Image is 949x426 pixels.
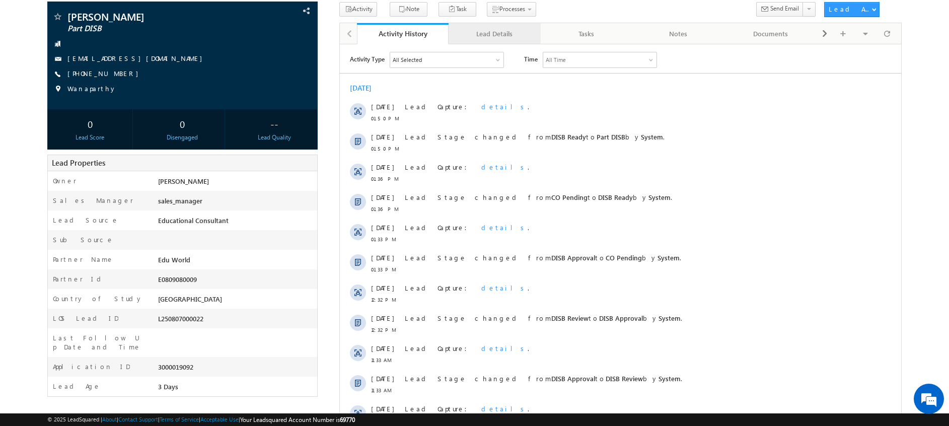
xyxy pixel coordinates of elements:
[17,53,42,66] img: d_60004797649_company_0_60004797649
[53,274,105,283] label: Partner Id
[357,23,449,44] a: Activity History
[200,416,239,422] a: Acceptable Use
[31,118,54,127] span: [DATE]
[266,330,303,338] span: DISB Review
[258,149,293,157] span: DISB Ready
[53,235,114,244] label: Sub Source
[259,390,303,399] span: DISB Approval
[211,209,255,218] span: DISB Approval
[65,118,506,127] div: .
[319,390,341,399] span: System
[10,39,43,48] div: [DATE]
[319,269,341,278] span: System
[141,300,188,308] span: details
[142,114,223,133] div: 0
[65,149,332,157] span: Lead Stage changed from to by .
[53,382,101,391] label: Lead Age
[141,360,188,369] span: details
[31,251,61,260] span: 12:32 PM
[53,255,114,264] label: Partner Name
[137,310,183,324] em: Start Chat
[65,239,506,248] div: .
[211,149,248,157] span: CO Pending
[165,5,189,29] div: Minimize live chat window
[67,69,143,78] a: [PHONE_NUMBER]
[10,8,45,23] span: Activity Type
[53,333,145,351] label: Last Follow Up Date and Time
[499,5,525,13] span: Processes
[31,239,54,248] span: [DATE]
[206,11,226,20] div: All Time
[65,269,342,278] span: Lead Stage changed from to by .
[31,190,61,199] span: 01:33 PM
[67,54,207,62] a: [EMAIL_ADDRESS][DOMAIN_NAME]
[53,362,130,371] label: Application ID
[65,58,133,66] span: Lead Capture:
[141,239,188,248] span: details
[158,177,209,185] span: [PERSON_NAME]
[65,360,133,369] span: Lead Capture:
[67,12,237,22] span: [PERSON_NAME]
[31,149,54,158] span: [DATE]
[824,2,880,17] button: Lead Actions
[31,311,61,320] span: 11:33 AM
[156,255,317,269] div: Edu World
[301,88,323,97] span: System
[770,4,799,13] span: Send Email
[65,58,506,67] div: .
[31,88,54,97] span: [DATE]
[31,58,54,67] span: [DATE]
[339,2,377,17] button: Activity
[240,416,355,423] span: Your Leadsquared Account Number is
[364,29,442,38] div: Activity History
[65,209,341,218] span: Lead Stage changed from to by .
[65,360,506,369] div: .
[65,179,133,187] span: Lead Capture:
[50,114,130,133] div: 0
[756,2,804,17] button: Send Email
[31,69,61,79] span: 01:50 PM
[641,28,716,40] div: Notes
[65,300,506,309] div: .
[53,216,119,225] label: Lead Source
[309,149,331,157] span: System
[31,160,61,169] span: 01:36 PM
[65,118,133,127] span: Lead Capture:
[31,402,61,411] span: 11:30 AM
[259,269,303,278] span: DISB Approval
[53,196,133,205] label: Sales Manager
[31,179,54,188] span: [DATE]
[31,341,61,350] span: 11:33 AM
[50,133,130,142] div: Lead Score
[184,8,198,23] span: Time
[65,390,342,399] span: Lead Stage changed from to by .
[13,93,184,302] textarea: Type your message and hit 'Enter'
[457,28,532,40] div: Lead Details
[31,221,61,230] span: 01:33 PM
[449,23,541,44] a: Lead Details
[319,330,341,338] span: System
[541,23,633,44] a: Tasks
[31,330,54,339] span: [DATE]
[257,88,285,97] span: Part DISB
[65,88,325,97] span: Lead Stage changed from to by .
[53,294,143,303] label: Country of Study
[31,372,61,381] span: 11:30 AM
[142,133,223,142] div: Disengaged
[141,179,188,187] span: details
[102,416,117,422] a: About
[235,133,315,142] div: Lead Quality
[53,176,77,185] label: Owner
[31,269,54,278] span: [DATE]
[487,2,536,17] button: Processes
[65,300,133,308] span: Lead Capture:
[439,2,476,17] button: Task
[67,24,237,34] span: Part DISB
[160,416,199,422] a: Terms of Service
[549,28,624,40] div: Tasks
[52,158,105,168] span: Lead Properties
[235,114,315,133] div: --
[31,300,54,309] span: [DATE]
[156,382,317,396] div: 3 Days
[65,179,506,188] div: .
